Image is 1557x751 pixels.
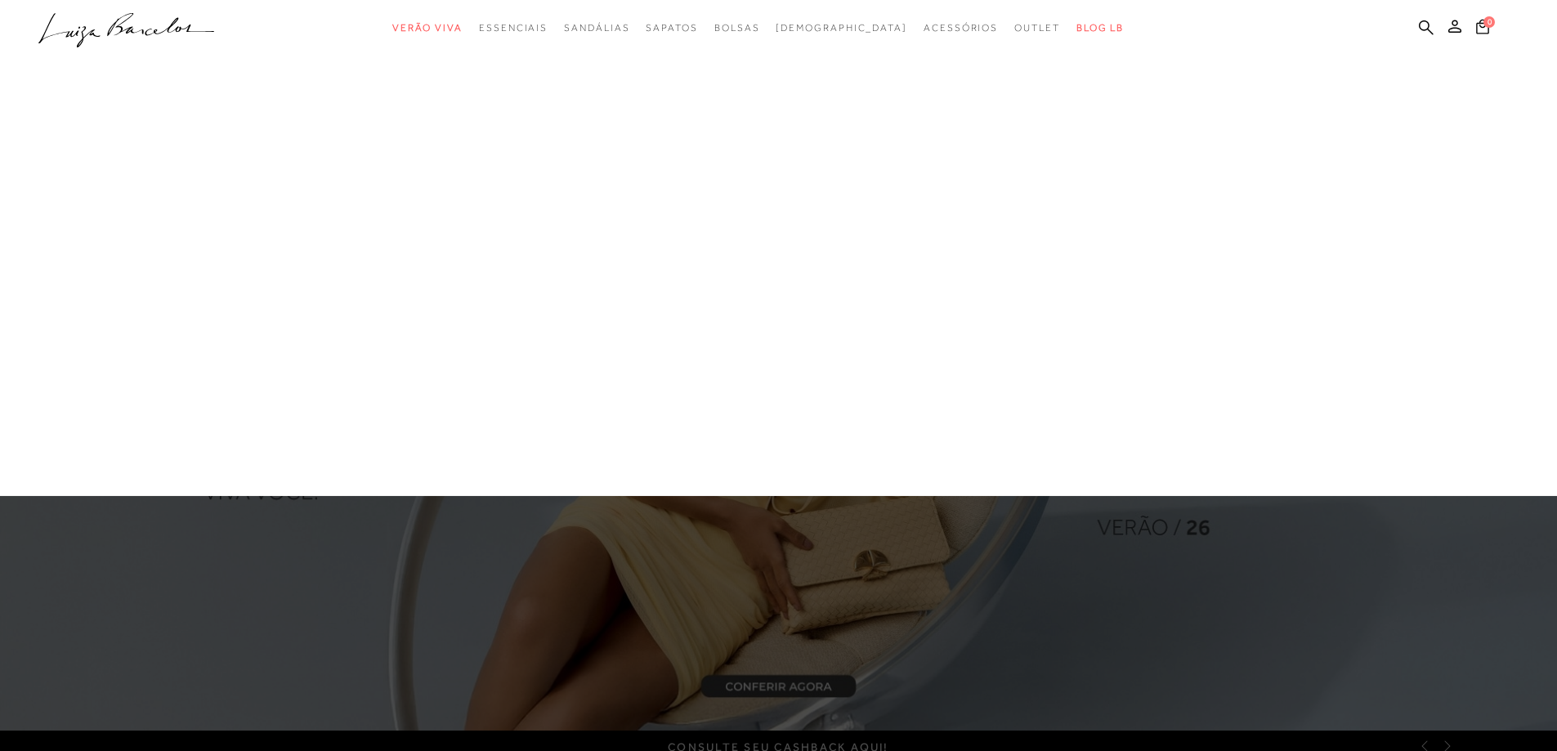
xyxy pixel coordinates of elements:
a: categoryNavScreenReaderText [646,13,697,43]
button: 0 [1471,18,1494,40]
span: Bolsas [714,22,760,34]
a: categoryNavScreenReaderText [564,13,629,43]
a: categoryNavScreenReaderText [714,13,760,43]
a: categoryNavScreenReaderText [924,13,998,43]
span: Sapatos [646,22,697,34]
a: categoryNavScreenReaderText [1014,13,1060,43]
a: categoryNavScreenReaderText [479,13,548,43]
span: Acessórios [924,22,998,34]
span: Essenciais [479,22,548,34]
span: Verão Viva [392,22,463,34]
span: BLOG LB [1076,22,1124,34]
span: 0 [1483,16,1495,28]
span: [DEMOGRAPHIC_DATA] [776,22,907,34]
span: Sandálias [564,22,629,34]
span: Outlet [1014,22,1060,34]
a: noSubCategoriesText [776,13,907,43]
a: BLOG LB [1076,13,1124,43]
a: categoryNavScreenReaderText [392,13,463,43]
